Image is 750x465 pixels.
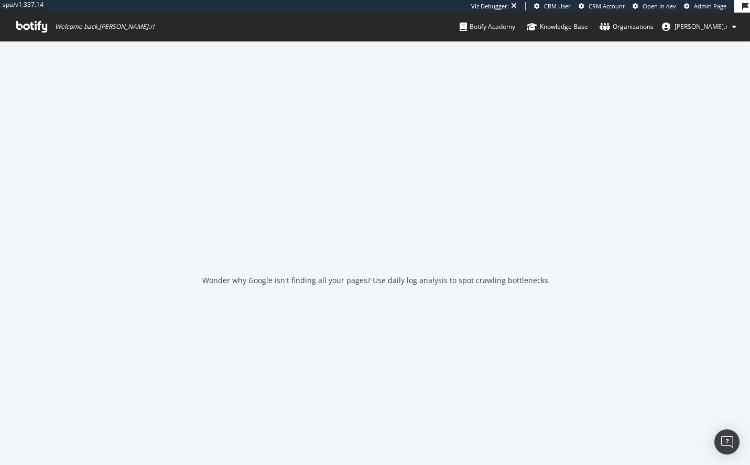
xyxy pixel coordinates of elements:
[55,23,154,31] span: Welcome back, [PERSON_NAME].r !
[460,13,515,41] a: Botify Academy
[600,13,654,41] a: Organizations
[654,18,745,35] button: [PERSON_NAME].r
[202,275,548,286] div: Wonder why Google isn't finding all your pages? Use daily log analysis to spot crawling bottlenecks
[527,21,588,32] div: Knowledge Base
[544,2,571,10] span: CRM User
[633,2,676,10] a: Open in dev
[684,2,726,10] a: Admin Page
[338,221,413,258] div: animation
[534,2,571,10] a: CRM User
[589,2,625,10] span: CRM Account
[694,2,726,10] span: Admin Page
[714,429,740,455] div: Open Intercom Messenger
[579,2,625,10] a: CRM Account
[600,21,654,32] div: Organizations
[675,22,728,31] span: arthur.r
[527,13,588,41] a: Knowledge Base
[643,2,676,10] span: Open in dev
[471,2,509,10] div: Viz Debugger:
[460,21,515,32] div: Botify Academy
